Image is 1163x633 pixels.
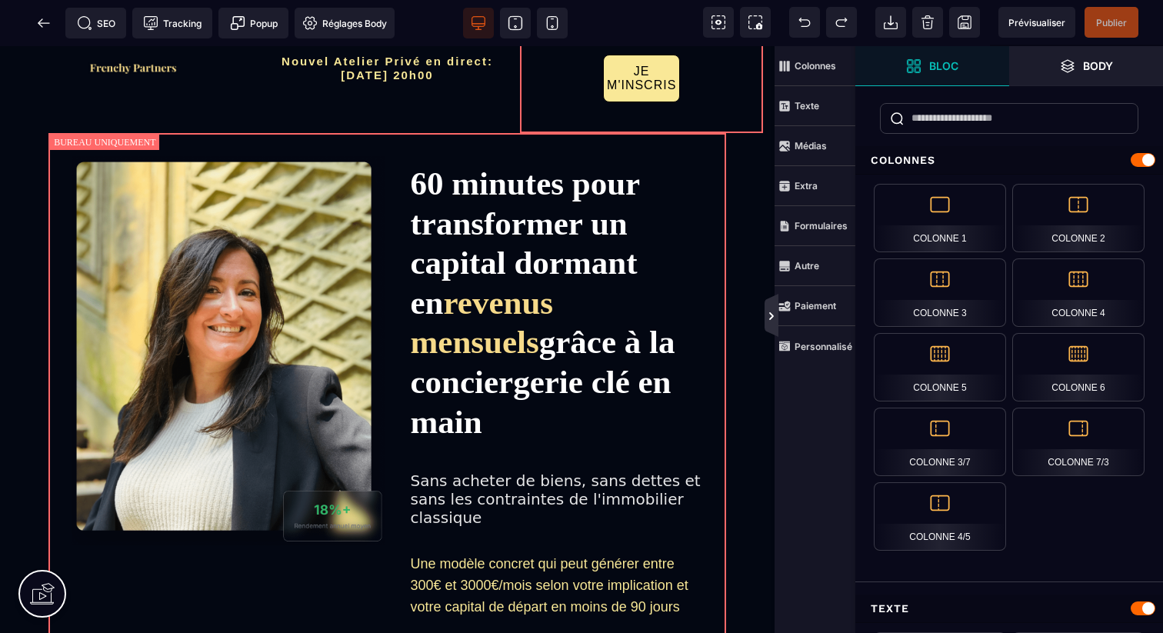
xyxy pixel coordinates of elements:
[740,7,771,38] span: Capture d'écran
[912,7,943,38] span: Nettoyage
[874,184,1006,252] div: Colonne 1
[77,15,115,31] span: SEO
[410,118,702,395] h1: 60 minutes pour transformer un capital dormant en grâce à la conciergerie clé en main
[795,341,852,352] strong: Personnalisé
[603,8,680,56] button: JE M'INSCRIS
[929,60,958,72] strong: Bloc
[855,595,1163,623] div: Texte
[998,7,1075,38] span: Aperçu
[295,8,395,38] span: Favicon
[874,258,1006,327] div: Colonne 3
[795,260,819,272] strong: Autre
[775,126,855,166] span: Médias
[775,286,855,326] span: Paiement
[855,46,1009,86] span: Ouvrir les blocs
[795,300,836,312] strong: Paiement
[795,60,836,72] strong: Colonnes
[775,206,855,246] span: Formulaires
[1085,7,1138,38] span: Enregistrer le contenu
[775,166,855,206] span: Extra
[28,8,59,38] span: Retour
[1012,258,1145,327] div: Colonne 4
[500,8,531,38] span: Voir tablette
[775,326,855,366] span: Personnalisé
[302,15,387,31] span: Réglages Body
[65,8,126,38] span: Métadata SEO
[795,220,848,232] strong: Formulaires
[775,46,855,86] span: Colonnes
[537,8,568,38] span: Voir mobile
[775,246,855,286] span: Autre
[410,510,688,568] span: Une modèle concret qui peut générer entre 300€ et 3000€/mois selon votre implication et votre cap...
[1012,408,1145,476] div: Colonne 7/3
[1012,184,1145,252] div: Colonne 2
[1083,60,1113,72] strong: Body
[1009,46,1163,86] span: Ouvrir les calques
[855,146,1163,175] div: Colonnes
[703,7,734,38] span: Voir les composants
[218,8,288,38] span: Créer une alerte modale
[826,7,857,38] span: Rétablir
[874,333,1006,401] div: Colonne 5
[1012,333,1145,401] div: Colonne 6
[278,8,498,44] h2: Nouvel Atelier Privé en direct: [DATE] 20h00
[132,8,212,38] span: Code de suivi
[230,15,278,31] span: Popup
[143,15,202,31] span: Tracking
[775,86,855,126] span: Texte
[88,16,177,28] img: f2a3730b544469f405c58ab4be6274e8_Capture_d%E2%80%99e%CC%81cran_2025-09-01_a%CC%80_20.57.27.png
[72,110,385,499] img: f2a836cbdba2297919ae17fac1211126_Capture_d%E2%80%99e%CC%81cran_2025-09-01_a%CC%80_21.00.57-min.png
[789,7,820,38] span: Défaire
[463,8,494,38] span: Voir bureau
[874,408,1006,476] div: Colonne 3/7
[855,294,871,340] span: Afficher les vues
[795,100,819,112] strong: Texte
[795,180,818,192] strong: Extra
[795,140,827,152] strong: Médias
[1096,17,1127,28] span: Publier
[949,7,980,38] span: Enregistrer
[410,425,702,481] div: Sans acheter de biens, sans dettes et sans les contraintes de l'immobilier classique
[1008,17,1065,28] span: Prévisualiser
[874,482,1006,551] div: Colonne 4/5
[875,7,906,38] span: Importer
